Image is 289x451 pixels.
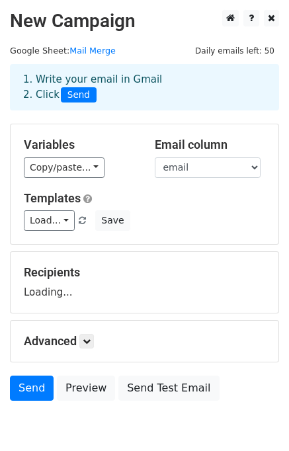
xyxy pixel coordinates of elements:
h5: Recipients [24,265,265,280]
h5: Email column [155,138,266,152]
a: Load... [24,210,75,231]
button: Save [95,210,130,231]
a: Preview [57,376,115,401]
a: Templates [24,191,81,205]
span: Send [61,87,97,103]
h5: Advanced [24,334,265,348]
span: Daily emails left: 50 [190,44,279,58]
small: Google Sheet: [10,46,116,56]
a: Send Test Email [118,376,219,401]
div: Loading... [24,265,265,300]
a: Daily emails left: 50 [190,46,279,56]
a: Send [10,376,54,401]
h5: Variables [24,138,135,152]
h2: New Campaign [10,10,279,32]
div: 1. Write your email in Gmail 2. Click [13,72,276,102]
a: Copy/paste... [24,157,104,178]
a: Mail Merge [69,46,116,56]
